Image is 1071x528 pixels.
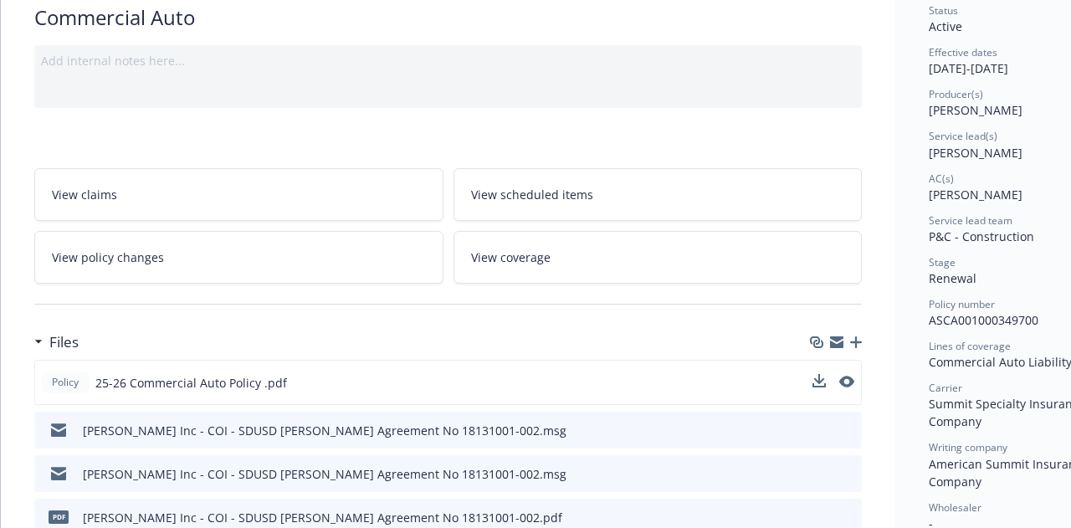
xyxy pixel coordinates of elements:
span: ASCA001000349700 [929,312,1038,328]
span: View coverage [471,249,551,266]
button: download file [813,509,827,526]
span: Service lead(s) [929,129,997,143]
span: Policy [49,375,82,390]
div: Commercial Auto [34,3,862,32]
button: preview file [840,422,855,439]
a: View claims [34,168,443,221]
div: [PERSON_NAME] Inc - COI - SDUSD [PERSON_NAME] Agreement No 18131001-002.msg [83,422,566,439]
span: Carrier [929,381,962,395]
span: Producer(s) [929,87,983,101]
button: download file [813,465,827,483]
span: View claims [52,186,117,203]
span: Renewal [929,270,976,286]
span: Service lead team [929,213,1012,228]
div: Files [34,331,79,353]
span: Policy number [929,297,995,311]
div: [PERSON_NAME] Inc - COI - SDUSD [PERSON_NAME] Agreement No 18131001-002.pdf [83,509,562,526]
div: [PERSON_NAME] Inc - COI - SDUSD [PERSON_NAME] Agreement No 18131001-002.msg [83,465,566,483]
button: preview file [840,509,855,526]
h3: Files [49,331,79,353]
button: preview file [839,374,854,392]
button: preview file [840,465,855,483]
span: Status [929,3,958,18]
span: Stage [929,255,956,269]
a: View policy changes [34,231,443,284]
span: 25-26 Commercial Auto Policy .pdf [95,374,287,392]
span: [PERSON_NAME] [929,102,1022,118]
span: Wholesaler [929,500,981,515]
span: P&C - Construction [929,228,1034,244]
button: download file [813,422,827,439]
span: [PERSON_NAME] [929,187,1022,202]
button: download file [812,374,826,387]
span: [PERSON_NAME] [929,145,1022,161]
a: View coverage [454,231,863,284]
div: Add internal notes here... [41,52,855,69]
span: Active [929,18,962,34]
a: View scheduled items [454,168,863,221]
span: View policy changes [52,249,164,266]
span: AC(s) [929,172,954,186]
button: download file [812,374,826,392]
span: Lines of coverage [929,339,1011,353]
span: pdf [49,510,69,523]
span: Writing company [929,440,1007,454]
button: preview file [839,376,854,387]
span: Effective dates [929,45,997,59]
span: View scheduled items [471,186,593,203]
